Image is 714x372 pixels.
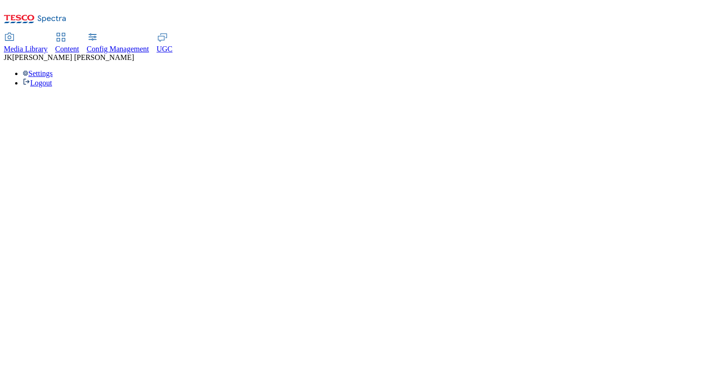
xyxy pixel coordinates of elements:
span: Config Management [87,45,149,53]
a: Content [55,34,79,53]
span: Content [55,45,79,53]
a: Config Management [87,34,149,53]
a: Media Library [4,34,48,53]
span: Media Library [4,45,48,53]
span: JK [4,53,12,61]
a: Logout [23,79,52,87]
span: [PERSON_NAME] [PERSON_NAME] [12,53,134,61]
span: UGC [157,45,173,53]
a: Settings [23,69,53,77]
a: UGC [157,34,173,53]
